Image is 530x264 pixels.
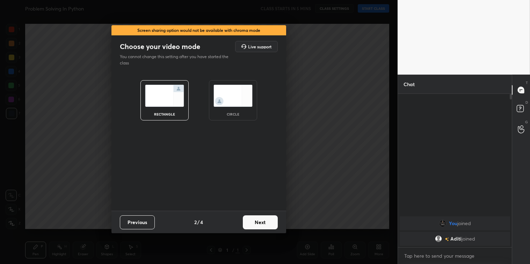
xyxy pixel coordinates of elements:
span: Aditi [450,236,461,242]
div: rectangle [151,112,179,116]
img: no-rating-badge.077c3623.svg [444,237,449,241]
h4: / [197,218,199,226]
img: default.png [435,235,442,242]
div: grid [398,215,512,247]
img: circleScreenIcon.acc0effb.svg [213,85,253,107]
p: G [525,119,528,125]
span: You [449,221,457,226]
div: Screen sharing option would not be available with chroma mode [111,25,286,35]
p: You cannot change this setting after you have started the class [120,54,233,66]
h2: Choose your video mode [120,42,200,51]
h4: 2 [194,218,197,226]
button: Next [243,215,278,229]
button: Previous [120,215,155,229]
span: joined [461,236,475,242]
p: D [525,100,528,105]
div: circle [219,112,247,116]
img: e60519a4c4f740609fbc41148676dd3d.jpg [439,220,446,227]
span: joined [457,221,471,226]
img: normalScreenIcon.ae25ed63.svg [145,85,184,107]
p: T [526,80,528,85]
h5: Live support [248,44,271,49]
p: Chat [398,75,420,93]
h4: 4 [200,218,203,226]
